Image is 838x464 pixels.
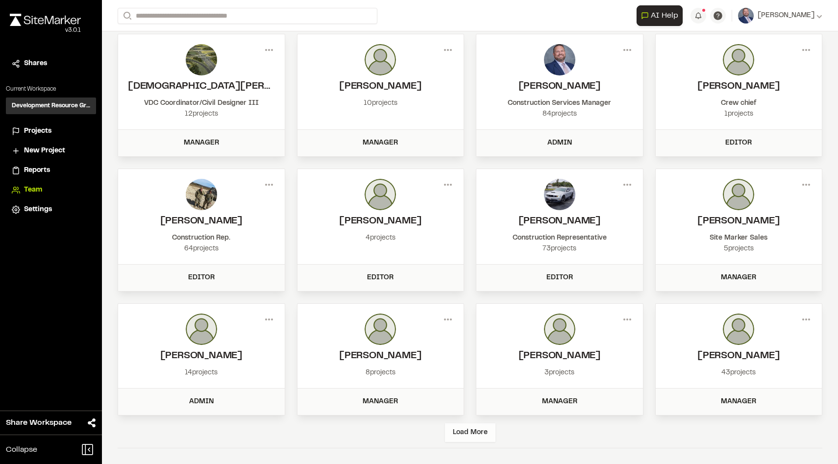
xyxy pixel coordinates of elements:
[12,165,90,176] a: Reports
[128,98,275,109] div: VDC Coordinator/Civil Designer III
[186,179,217,210] img: photo
[445,423,495,442] div: Load More
[738,8,754,24] img: User
[637,5,683,26] button: Open AI Assistant
[665,244,813,254] div: 5 projects
[12,204,90,215] a: Settings
[665,349,813,364] h2: Jason Hager
[365,314,396,345] img: photo
[24,204,52,215] span: Settings
[12,185,90,195] a: Team
[486,233,633,244] div: Construction Representative
[482,272,637,283] div: Editor
[24,165,50,176] span: Reports
[544,44,575,75] img: photo
[124,272,279,283] div: Editor
[662,272,816,283] div: Manager
[307,214,454,229] h2: reece bonnett
[486,349,633,364] h2: James Baldwin
[662,138,816,148] div: Editor
[128,214,275,229] h2: Dillon Hackett
[303,138,458,148] div: Manager
[128,244,275,254] div: 64 projects
[186,314,217,345] img: photo
[486,214,633,229] h2: Timothy Clark
[544,179,575,210] img: photo
[665,109,813,120] div: 1 projects
[128,349,275,364] h2: Misty Gutman
[307,233,454,244] div: 4 projects
[124,396,279,407] div: Admin
[365,179,396,210] img: photo
[124,138,279,148] div: Manager
[24,185,42,195] span: Team
[128,79,275,94] h2: Christian Barrett
[482,138,637,148] div: Admin
[651,10,678,22] span: AI Help
[307,98,454,109] div: 10 projects
[10,26,81,35] div: Oh geez...please don't...
[307,79,454,94] h2: Allen Oxendine
[637,5,687,26] div: Open AI Assistant
[303,396,458,407] div: Manager
[307,349,454,364] h2: Brandon Wiest
[723,179,754,210] img: photo
[303,272,458,283] div: Editor
[12,58,90,69] a: Shares
[6,417,72,429] span: Share Workspace
[118,8,135,24] button: Search
[24,126,51,137] span: Projects
[486,98,633,109] div: Construction Services Manager
[665,367,813,378] div: 43 projects
[12,101,90,110] h3: Development Resource Group
[486,367,633,378] div: 3 projects
[758,10,814,21] span: [PERSON_NAME]
[486,109,633,120] div: 84 projects
[665,98,813,109] div: Crew chief
[662,396,816,407] div: Manager
[24,58,47,69] span: Shares
[12,126,90,137] a: Projects
[486,244,633,254] div: 73 projects
[6,444,37,456] span: Collapse
[307,367,454,378] div: 8 projects
[24,146,65,156] span: New Project
[665,214,813,229] h2: Bill Thompson
[665,233,813,244] div: Site Marker Sales
[12,146,90,156] a: New Project
[6,85,96,94] p: Current Workspace
[665,79,813,94] h2: Ryan Lymber
[482,396,637,407] div: Manager
[128,233,275,244] div: Construction Rep.
[486,79,633,94] h2: Jake Rosiek
[128,367,275,378] div: 14 projects
[544,314,575,345] img: photo
[738,8,822,24] button: [PERSON_NAME]
[723,314,754,345] img: photo
[186,44,217,75] img: photo
[128,109,275,120] div: 12 projects
[365,44,396,75] img: photo
[10,14,81,26] img: rebrand.png
[723,44,754,75] img: photo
